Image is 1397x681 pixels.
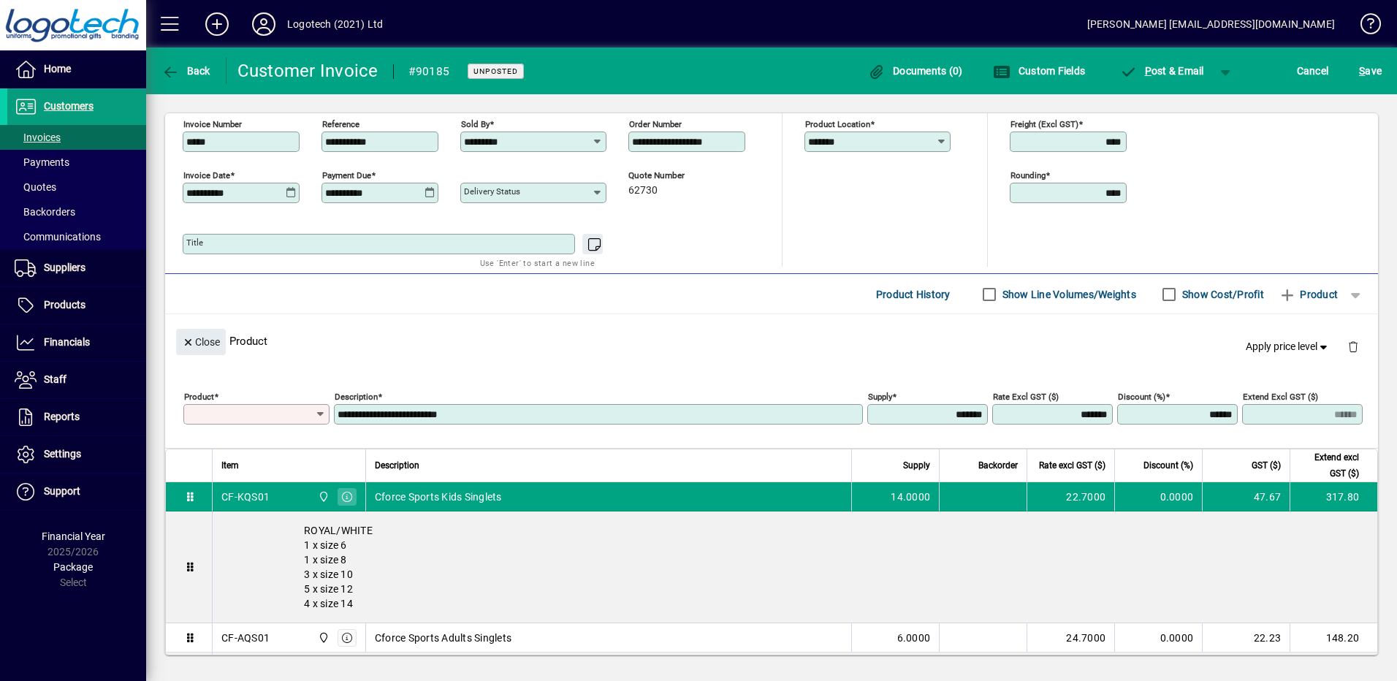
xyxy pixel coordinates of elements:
div: 24.7000 [1036,631,1105,645]
mat-label: Reference [322,119,359,129]
span: Backorder [978,457,1018,473]
app-page-header-button: Close [172,335,229,348]
mat-label: Product [184,392,214,402]
span: Back [161,65,210,77]
a: Communications [7,224,146,249]
button: Apply price level [1240,334,1336,360]
span: Cancel [1297,59,1329,83]
span: Support [44,485,80,497]
span: Rate excl GST ($) [1039,457,1105,473]
mat-label: Supply [868,392,892,402]
button: Profile [240,11,287,37]
span: Cforce Sports Kids Singlets [375,490,502,504]
div: Logotech (2021) Ltd [287,12,383,36]
span: Quotes [15,181,56,193]
div: 22.7000 [1036,490,1105,504]
a: Staff [7,362,146,398]
span: Unposted [473,66,518,76]
span: Financials [44,336,90,348]
td: 0.0000 [1114,482,1202,511]
div: Customer Invoice [237,59,378,83]
span: Home [44,63,71,75]
td: 22.23 [1202,623,1290,653]
button: Save [1355,58,1385,84]
span: Financial Year [42,530,105,542]
mat-label: Delivery status [464,186,520,197]
span: Extend excl GST ($) [1299,449,1359,482]
button: Cancel [1293,58,1333,84]
span: Communications [15,231,101,243]
mat-label: Rounding [1010,170,1046,180]
button: Add [194,11,240,37]
a: Home [7,51,146,88]
label: Show Line Volumes/Weights [1000,287,1136,302]
span: ave [1359,59,1382,83]
span: Close [182,330,220,354]
label: Show Cost/Profit [1179,287,1264,302]
span: S [1359,65,1365,77]
a: Financials [7,324,146,361]
span: Supply [903,457,930,473]
span: Package [53,561,93,573]
span: Documents (0) [868,65,963,77]
a: Quotes [7,175,146,199]
mat-label: Invoice number [183,119,242,129]
a: Knowledge Base [1350,3,1379,50]
a: Backorders [7,199,146,224]
button: Product [1271,281,1345,308]
td: 148.20 [1290,623,1377,653]
mat-label: Invoice date [183,170,230,180]
span: 62730 [628,185,658,197]
td: 0.0000 [1114,623,1202,653]
div: Product [165,314,1378,368]
a: Reports [7,399,146,435]
a: Invoices [7,125,146,150]
span: Settings [44,448,81,460]
span: Staff [44,373,66,385]
a: Support [7,473,146,510]
mat-label: Freight (excl GST) [1010,119,1078,129]
mat-label: Extend excl GST ($) [1243,392,1318,402]
span: Payments [15,156,69,168]
app-page-header-button: Back [146,58,227,84]
button: Custom Fields [989,58,1089,84]
span: Item [221,457,239,473]
span: Discount (%) [1143,457,1193,473]
span: Apply price level [1246,339,1331,354]
span: Quote number [628,171,716,180]
a: Suppliers [7,250,146,286]
span: Customers [44,100,94,112]
button: Close [176,329,226,355]
span: Invoices [15,132,61,143]
td: 47.67 [1202,482,1290,511]
mat-label: Product location [805,119,870,129]
a: Payments [7,150,146,175]
span: 14.0000 [891,490,930,504]
span: Custom Fields [993,65,1085,77]
span: Suppliers [44,262,85,273]
button: Post & Email [1112,58,1211,84]
div: CF-AQS01 [221,631,270,645]
span: GST ($) [1252,457,1281,473]
span: Backorders [15,206,75,218]
span: Product [1279,283,1338,306]
button: Product History [870,281,956,308]
mat-label: Rate excl GST ($) [993,392,1059,402]
button: Delete [1336,329,1371,364]
span: Product History [876,283,951,306]
span: Cforce Sports Adults Singlets [375,631,511,645]
app-page-header-button: Delete [1336,340,1371,353]
mat-label: Discount (%) [1118,392,1165,402]
span: P [1145,65,1152,77]
mat-label: Description [335,392,378,402]
mat-label: Order number [629,119,682,129]
button: Documents (0) [864,58,967,84]
span: ost & Email [1119,65,1204,77]
mat-label: Title [186,237,203,248]
span: Reports [44,411,80,422]
div: CF-KQS01 [221,490,270,504]
div: ROYAL/WHITE 1 x size 6 1 x size 8 3 x size 10 5 x size 12 4 x size 14 [213,511,1377,623]
mat-label: Sold by [461,119,490,129]
div: [PERSON_NAME] [EMAIL_ADDRESS][DOMAIN_NAME] [1087,12,1335,36]
span: Central [314,630,331,646]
